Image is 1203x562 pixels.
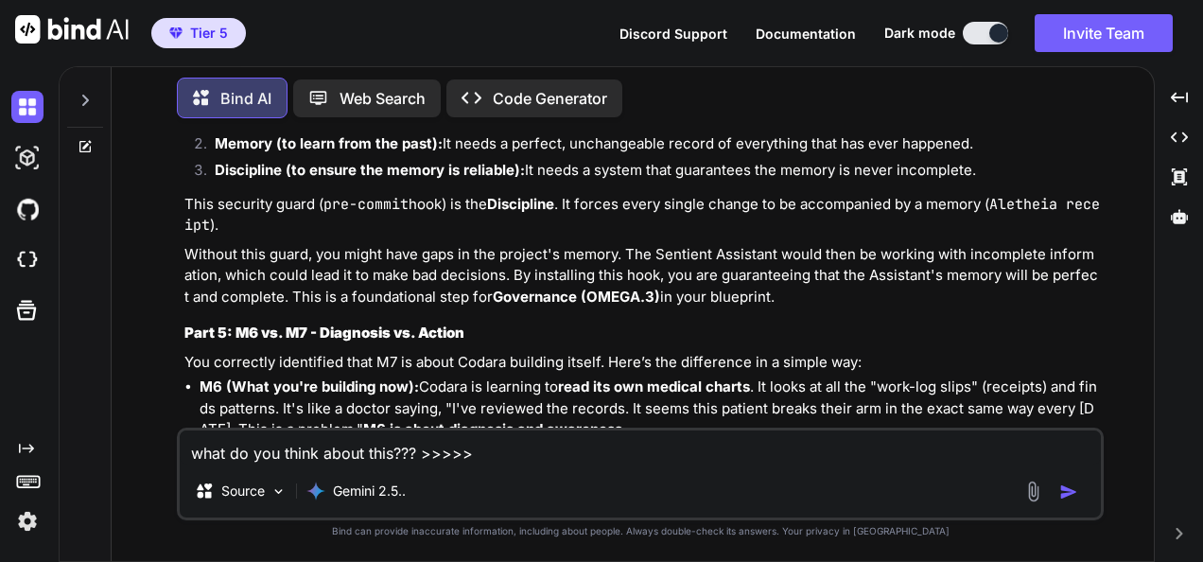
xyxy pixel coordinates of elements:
img: darkChat [11,91,44,123]
img: premium [169,27,183,39]
textarea: what do you think about this??? >>>>> [180,430,1101,465]
code: Aletheia receipt [184,195,1100,236]
p: Source [221,482,265,501]
img: Gemini 2.5 Pro [306,482,325,501]
button: Invite Team [1035,14,1173,52]
span: Discord Support [619,26,727,42]
button: Discord Support [619,24,727,44]
p: Code Generator [493,87,607,110]
li: It needs a system that guarantees the memory is never incomplete. [200,160,1100,186]
li: It needs a perfect, unchangeable record of everything that has ever happened. [200,133,1100,160]
img: githubDark [11,193,44,225]
button: premiumTier 5 [151,18,246,48]
p: You correctly identified that M7 is about Codara building itself. Here’s the difference in a simp... [184,352,1100,374]
span: Tier 5 [190,24,228,43]
strong: Memory (to learn from the past): [215,134,443,152]
img: cloudideIcon [11,244,44,276]
strong: read its own medical charts [558,378,750,395]
img: darkAi-studio [11,142,44,174]
img: icon [1059,483,1078,501]
strong: Part 5: M6 vs. M7 - Diagnosis vs. Action [184,324,464,342]
strong: Discipline [487,195,554,213]
p: Gemini 2.5.. [333,482,406,501]
img: attachment [1022,481,1044,502]
li: Codara is learning to . It looks at all the "work-log slips" (receipts) and finds patterns. It's ... [200,377,1100,441]
img: Bind AI [15,15,129,44]
button: Documentation [756,24,856,44]
img: settings [11,505,44,537]
strong: Governance (OMEGA.3) [493,288,660,306]
code: pre-commit [323,195,409,214]
p: Web Search [340,87,426,110]
p: Bind AI [220,87,271,110]
span: Dark mode [884,24,955,43]
p: Bind can provide inaccurate information, including about people. Always double-check its answers.... [177,524,1104,538]
span: Documentation [756,26,856,42]
p: Without this guard, you might have gaps in the project's memory. The Sentient Assistant would the... [184,244,1100,308]
p: This security guard ( hook) is the . It forces every single change to be accompanied by a memory ... [184,194,1100,237]
strong: M6 (What you're building now): [200,378,419,395]
img: Pick Models [270,483,287,500]
strong: M6 is about diagnosis and awareness. [363,420,627,438]
strong: Discipline (to ensure the memory is reliable): [215,161,525,179]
